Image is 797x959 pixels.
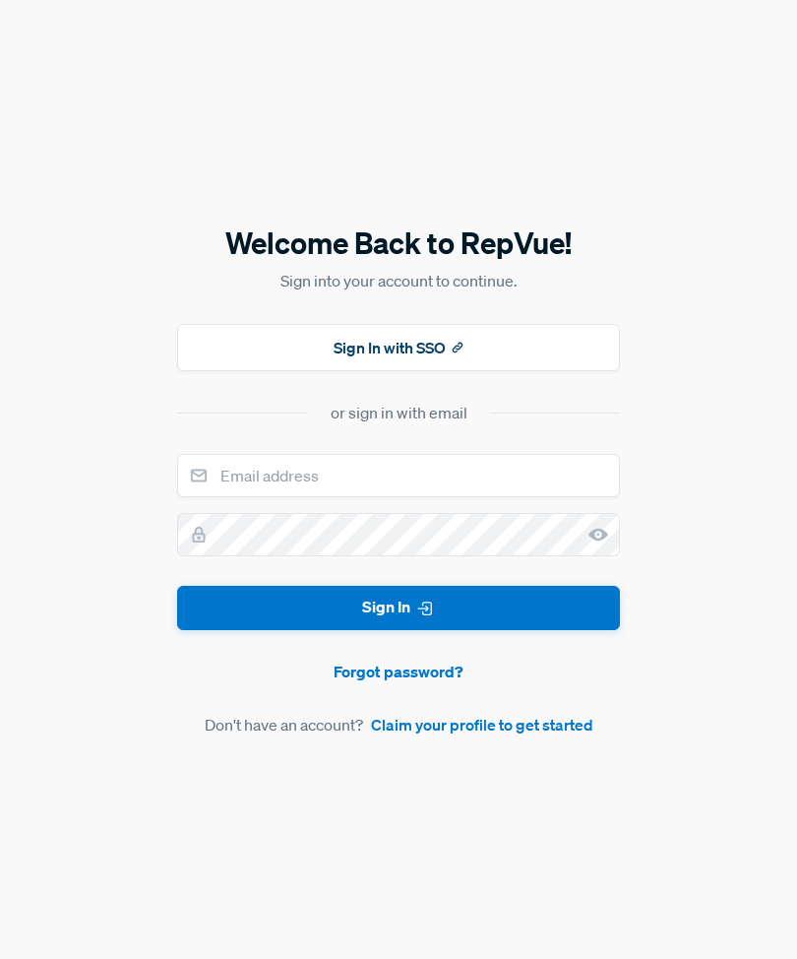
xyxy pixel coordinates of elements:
p: Sign into your account to continue. [177,269,620,292]
button: Sign In with SSO [177,324,620,371]
a: Claim your profile to get started [371,713,593,736]
div: or sign in with email [331,401,467,424]
article: Don't have an account? [177,713,620,736]
button: Sign In [177,586,620,630]
h5: Welcome Back to RepVue! [177,223,620,264]
a: Forgot password? [177,660,620,683]
input: Email address [177,454,620,497]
